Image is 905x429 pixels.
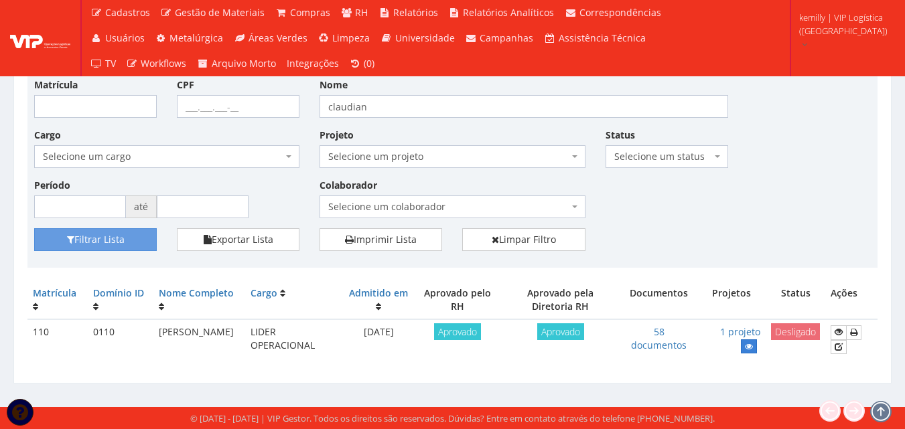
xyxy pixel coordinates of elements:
a: Cargo [251,286,277,299]
span: Metalúrgica [169,31,223,44]
a: Arquivo Morto [192,51,281,76]
label: Colaborador [320,179,377,192]
th: Ações [825,281,878,319]
span: Assistência Técnica [559,31,646,44]
span: Aprovado [434,323,481,340]
span: até [126,195,157,218]
a: TV [85,51,121,76]
span: Integrações [287,57,339,70]
span: RH [355,6,368,19]
label: Status [606,128,635,142]
span: Relatórios Analíticos [463,6,554,19]
span: TV [105,57,116,70]
span: Áreas Verdes [249,31,307,44]
span: Selecione um cargo [34,145,299,168]
label: Cargo [34,128,61,142]
span: Correspondências [579,6,661,19]
th: Documentos [620,281,698,319]
label: Matrícula [34,78,78,92]
a: 58 documentos [631,325,687,351]
div: © [DATE] - [DATE] | VIP Gestor. Todos os direitos são reservados. Dúvidas? Entre em contato atrav... [190,412,715,425]
span: Selecione um cargo [43,150,283,163]
a: Admitido em [349,286,408,299]
span: (0) [364,57,374,70]
span: Selecione um status [614,150,711,163]
label: Projeto [320,128,354,142]
td: [PERSON_NAME] [153,319,245,359]
td: [DATE] [342,319,415,359]
th: Projetos [698,281,766,319]
a: Usuários [85,25,150,51]
a: Limpar Filtro [462,228,585,251]
label: Nome [320,78,348,92]
input: ___.___.___-__ [177,95,299,118]
label: Período [34,179,70,192]
a: Domínio ID [93,286,144,299]
a: Metalúrgica [150,25,229,51]
span: Universidade [395,31,455,44]
span: kemilly | VIP Logística ([GEOGRAPHIC_DATA]) [799,11,888,37]
span: Desligado [771,323,820,340]
a: Assistência Técnica [539,25,651,51]
a: Áreas Verdes [228,25,313,51]
a: Workflows [121,51,192,76]
span: Selecione um status [606,145,728,168]
a: Nome Completo [159,286,234,299]
a: 1 projeto [720,325,760,338]
a: Limpeza [313,25,376,51]
span: Usuários [105,31,145,44]
a: Imprimir Lista [320,228,442,251]
th: Aprovado pela Diretoria RH [501,281,620,319]
button: Filtrar Lista [34,228,157,251]
span: Campanhas [480,31,533,44]
td: LIDER OPERACIONAL [245,319,342,359]
span: Arquivo Morto [212,57,276,70]
a: Universidade [375,25,460,51]
td: 0110 [88,319,153,359]
span: Relatórios [393,6,438,19]
img: logo [10,28,70,48]
span: Selecione um projeto [328,150,568,163]
span: Selecione um colaborador [320,195,585,218]
span: Cadastros [105,6,150,19]
span: Aprovado [537,323,584,340]
th: Status [766,281,825,319]
span: Workflows [141,57,186,70]
th: Aprovado pelo RH [415,281,500,319]
span: Selecione um projeto [320,145,585,168]
span: Compras [290,6,330,19]
a: Campanhas [460,25,539,51]
a: Matrícula [33,286,76,299]
span: Gestão de Materiais [175,6,265,19]
span: Limpeza [332,31,370,44]
a: (0) [344,51,380,76]
span: Selecione um colaborador [328,200,568,213]
button: Exportar Lista [177,228,299,251]
a: Integrações [281,51,344,76]
td: 110 [27,319,88,359]
label: CPF [177,78,194,92]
